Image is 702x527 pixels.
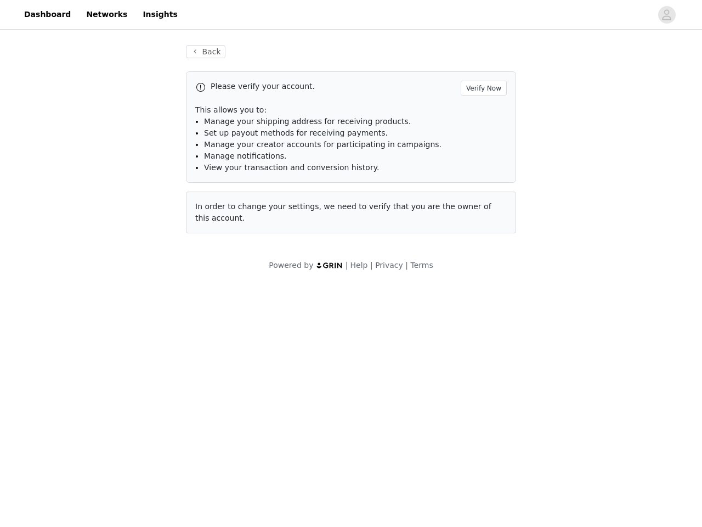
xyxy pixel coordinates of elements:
span: Manage your shipping address for receiving products. [204,117,411,126]
span: Powered by [269,261,313,270]
div: avatar [661,6,672,24]
a: Dashboard [18,2,77,27]
a: Help [350,261,368,270]
a: Insights [136,2,184,27]
p: This allows you to: [195,104,507,116]
button: Verify Now [461,81,507,96]
a: Privacy [375,261,403,270]
span: Set up payout methods for receiving payments. [204,128,388,137]
span: View your transaction and conversion history. [204,163,379,172]
button: Back [186,45,225,58]
a: Terms [410,261,433,270]
a: Networks [80,2,134,27]
span: | [370,261,373,270]
span: In order to change your settings, we need to verify that you are the owner of this account. [195,202,491,222]
span: | [346,261,348,270]
span: Manage your creator accounts for participating in campaigns. [204,140,441,149]
p: Please verify your account. [211,81,456,92]
span: | [405,261,408,270]
img: logo [316,262,343,269]
span: Manage notifications. [204,152,287,160]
